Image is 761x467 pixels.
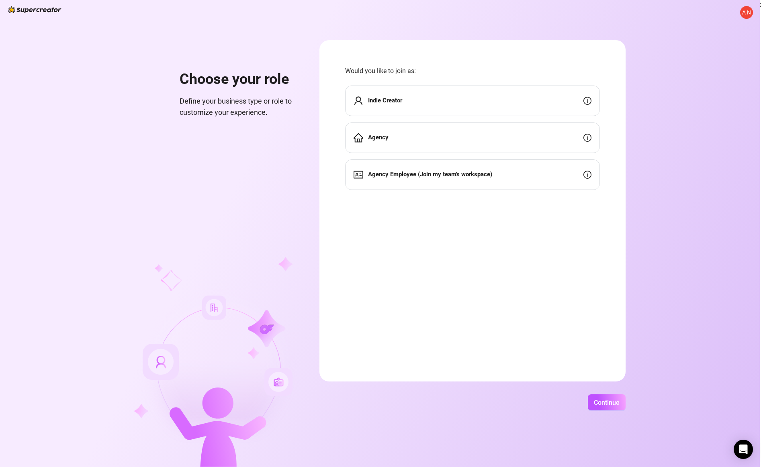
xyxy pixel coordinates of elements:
span: Would you like to join as: [345,66,600,76]
span: A N [742,8,751,17]
div: Open Intercom Messenger [734,440,753,459]
h1: Choose your role [180,71,300,88]
span: Continue [594,399,620,406]
span: info-circle [583,134,591,142]
span: user [354,96,363,106]
span: idcard [354,170,363,179]
span: info-circle [583,97,591,105]
strong: Indie Creator [368,97,402,104]
strong: Agency Employee (Join my team's workspace) [368,171,492,178]
span: Define your business type or role to customize your experience. [180,96,300,118]
button: Continue [588,394,626,410]
img: logo [8,6,61,13]
span: info-circle [583,171,591,179]
span: home [354,133,363,143]
strong: Agency [368,134,389,141]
